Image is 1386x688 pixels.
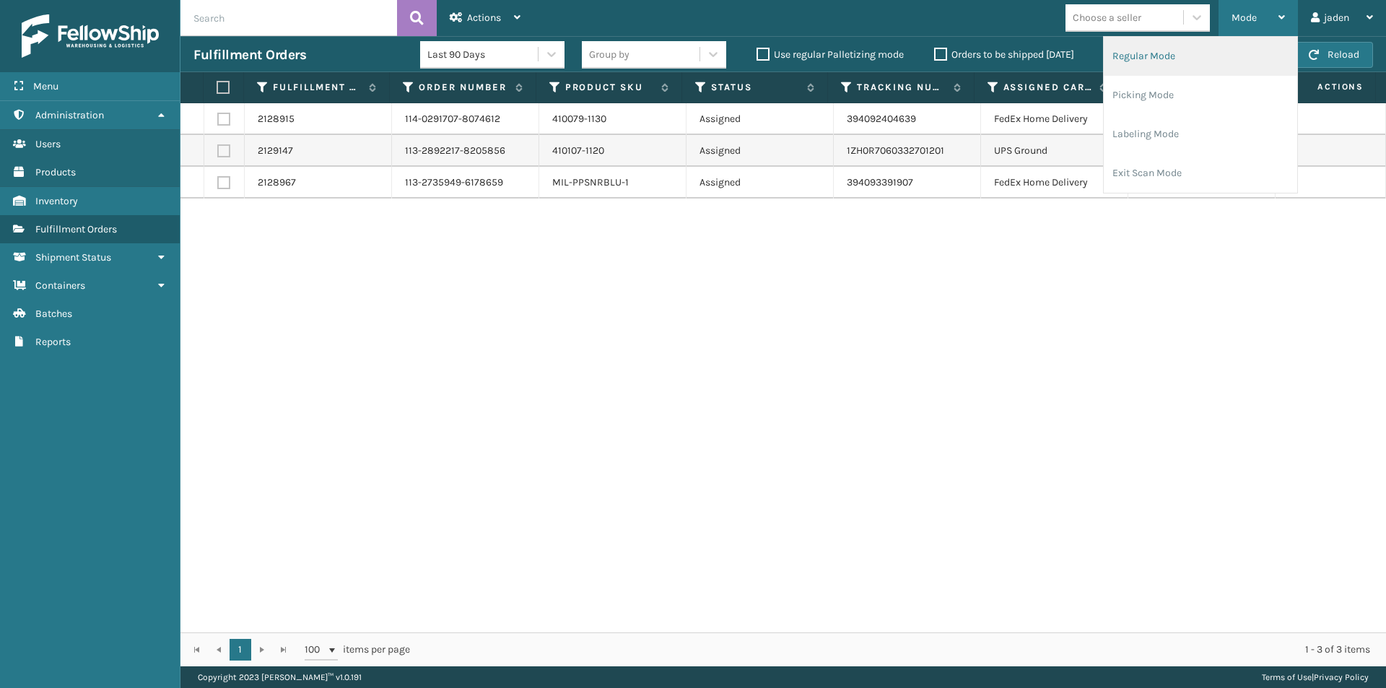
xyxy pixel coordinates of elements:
[258,144,293,158] a: 2129147
[757,48,904,61] label: Use regular Palletizing mode
[687,103,834,135] td: Assigned
[305,639,410,661] span: items per page
[430,643,1370,657] div: 1 - 3 of 3 items
[230,639,251,661] a: 1
[1232,12,1257,24] span: Mode
[22,14,159,58] img: logo
[1104,76,1297,115] li: Picking Mode
[1104,115,1297,154] li: Labeling Mode
[847,144,944,157] a: 1ZH0R7060332701201
[687,167,834,199] td: Assigned
[258,175,296,190] a: 2128967
[35,166,76,178] span: Products
[35,279,85,292] span: Containers
[258,112,295,126] a: 2128915
[981,135,1128,167] td: UPS Ground
[305,643,326,657] span: 100
[392,135,539,167] td: 113-2892217-8205856
[35,138,61,150] span: Users
[589,47,629,62] div: Group by
[193,46,306,64] h3: Fulfillment Orders
[711,81,800,94] label: Status
[1262,672,1312,682] a: Terms of Use
[687,135,834,167] td: Assigned
[934,48,1074,61] label: Orders to be shipped [DATE]
[427,47,539,62] div: Last 90 Days
[273,81,362,94] label: Fulfillment Order Id
[1104,154,1297,193] li: Exit Scan Mode
[35,251,111,264] span: Shipment Status
[35,336,71,348] span: Reports
[35,223,117,235] span: Fulfillment Orders
[35,195,78,207] span: Inventory
[1104,37,1297,76] li: Regular Mode
[847,176,913,188] a: 394093391907
[392,167,539,199] td: 113-2735949-6178659
[552,176,629,188] a: MIL-PPSNRBLU-1
[467,12,501,24] span: Actions
[1262,666,1369,688] div: |
[1295,42,1373,68] button: Reload
[565,81,654,94] label: Product SKU
[981,103,1128,135] td: FedEx Home Delivery
[1003,81,1092,94] label: Assigned Carrier Service
[1270,75,1372,99] span: Actions
[198,666,362,688] p: Copyright 2023 [PERSON_NAME]™ v 1.0.191
[981,167,1128,199] td: FedEx Home Delivery
[857,81,946,94] label: Tracking Number
[1073,10,1141,25] div: Choose a seller
[552,113,606,125] a: 410079-1130
[35,308,72,320] span: Batches
[35,109,104,121] span: Administration
[419,81,507,94] label: Order Number
[847,113,916,125] a: 394092404639
[1314,672,1369,682] a: Privacy Policy
[552,144,604,157] a: 410107-1120
[33,80,58,92] span: Menu
[392,103,539,135] td: 114-0291707-8074612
